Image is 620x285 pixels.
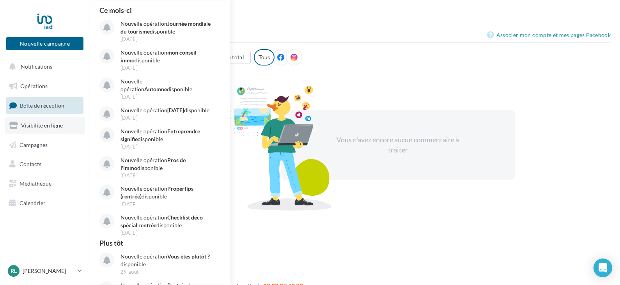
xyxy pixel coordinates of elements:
button: Au total [217,51,251,64]
span: Calendrier [19,200,46,206]
a: Médiathèque [5,175,85,192]
a: Campagnes [5,137,85,153]
span: Contacts [19,161,41,167]
span: RL [11,267,17,275]
p: [PERSON_NAME] [23,267,74,275]
a: Contacts [5,156,85,172]
span: Médiathèque [19,180,51,187]
div: Vous n'avez encore aucun commentaire à traiter [331,135,465,155]
a: Calendrier [5,195,85,211]
a: RL [PERSON_NAME] [6,264,83,278]
span: Boîte de réception [20,102,64,109]
a: Boîte de réception [5,97,85,114]
span: Notifications [21,63,52,70]
div: Tous [254,49,275,65]
a: Associer mon compte et mes pages Facebook [487,30,611,40]
a: Visibilité en ligne [5,117,85,134]
span: Visibilité en ligne [21,122,63,129]
div: Open Intercom Messenger [593,258,612,277]
button: Nouvelle campagne [6,37,83,50]
div: Boîte de réception [99,12,611,24]
span: Campagnes [19,141,48,148]
button: Notifications [5,58,82,75]
a: Opérations [5,78,85,94]
span: Opérations [20,83,48,89]
div: 2 Commentaires [99,72,611,79]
